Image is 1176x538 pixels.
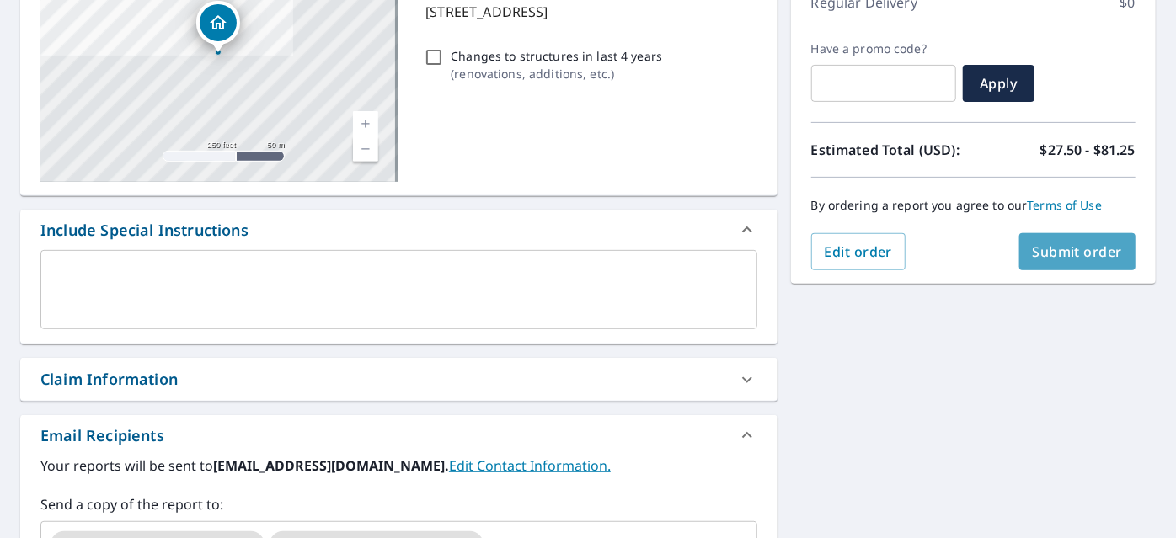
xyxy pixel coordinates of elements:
div: Include Special Instructions [20,210,778,250]
button: Submit order [1019,233,1136,270]
a: EditContactInfo [449,456,611,475]
p: Estimated Total (USD): [811,140,974,160]
span: Submit order [1033,242,1123,261]
button: Apply [963,65,1034,102]
b: [EMAIL_ADDRESS][DOMAIN_NAME]. [213,456,449,475]
a: Terms of Use [1028,197,1103,213]
p: ( renovations, additions, etc. ) [451,65,662,83]
label: Send a copy of the report to: [40,494,757,514]
label: Your reports will be sent to [40,455,757,476]
p: By ordering a report you agree to our [811,198,1136,213]
div: Email Recipients [40,424,164,447]
p: [STREET_ADDRESS] [425,2,750,22]
div: Dropped pin, building 1, Residential property, 235 N Austin Blvd Chicago, IL 60644 [196,1,240,53]
div: Claim Information [40,368,178,391]
label: Have a promo code? [811,41,956,56]
button: Edit order [811,233,906,270]
span: Apply [976,74,1021,93]
p: Changes to structures in last 4 years [451,47,662,65]
div: Include Special Instructions [40,219,249,242]
div: Email Recipients [20,415,778,455]
span: Edit order [825,242,893,261]
p: $27.50 - $81.25 [1040,140,1136,160]
a: Current Level 17, Zoom Out [353,136,378,162]
a: Current Level 17, Zoom In [353,111,378,136]
div: Claim Information [20,358,778,401]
